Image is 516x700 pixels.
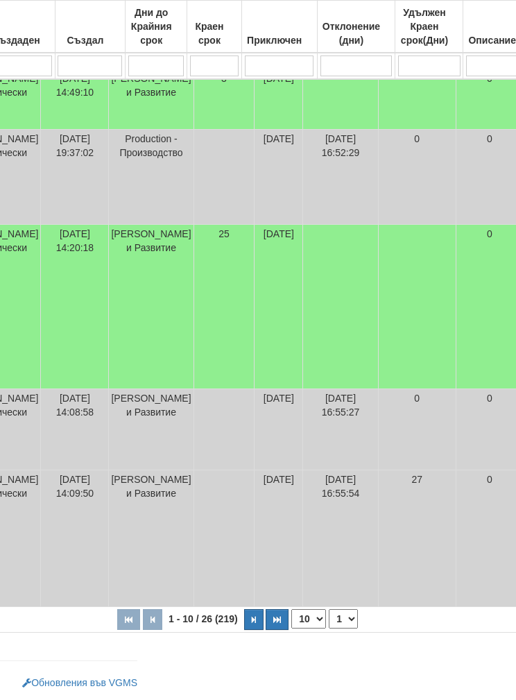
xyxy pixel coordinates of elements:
td: 0 [378,389,456,470]
div: Удължен Краен срок(Дни) [397,3,461,50]
select: Брой редове на страница [291,609,326,629]
button: Следваща страница [244,609,264,630]
td: Production - Производство [109,130,193,225]
td: [DATE] 16:55:54 [303,470,378,607]
td: [DATE] [255,69,303,130]
td: [DATE] 14:09:50 [41,470,109,607]
div: Отклонение (дни) [320,17,393,50]
div: Краен срок [189,17,239,50]
td: [DATE] 14:08:58 [41,389,109,470]
button: Първа страница [117,609,140,630]
th: Отклонение (дни): No sort applied, activate to apply an ascending sort [317,1,395,53]
td: [DATE] 14:20:18 [41,225,109,389]
th: Създал: No sort applied, activate to apply an ascending sort [55,1,126,53]
span: 1 - 10 / 26 (219) [165,613,241,624]
td: [DATE] 14:49:10 [41,69,109,130]
td: [PERSON_NAME] и Развитие [109,389,193,470]
div: Създал [58,31,123,50]
td: [DATE] 16:52:29 [303,130,378,225]
div: Приключен [244,31,315,50]
button: Последна страница [266,609,289,630]
th: Удължен Краен срок(Дни): No sort applied, activate to apply an ascending sort [395,1,463,53]
td: [PERSON_NAME] и Развитие [109,69,193,130]
td: [DATE] [255,130,303,225]
td: 27 [378,470,456,607]
div: Дни до Крайния срок [128,3,184,50]
td: [PERSON_NAME] и Развитие [109,470,193,607]
th: Дни до Крайния срок: No sort applied, activate to apply an ascending sort [126,1,187,53]
button: Предишна страница [143,609,162,630]
td: [DATE] [255,389,303,470]
td: [DATE] [255,225,303,389]
span: 25 [218,228,230,239]
td: [DATE] 16:55:27 [303,389,378,470]
td: [PERSON_NAME] и Развитие [109,225,193,389]
select: Страница номер [329,609,358,629]
td: [DATE] [255,470,303,607]
th: Приключен: No sort applied, activate to apply an ascending sort [241,1,317,53]
td: [DATE] 19:37:02 [41,130,109,225]
td: 0 [378,130,456,225]
th: Краен срок: No sort applied, activate to apply an ascending sort [187,1,242,53]
a: Обновления във VGMS [22,677,137,688]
